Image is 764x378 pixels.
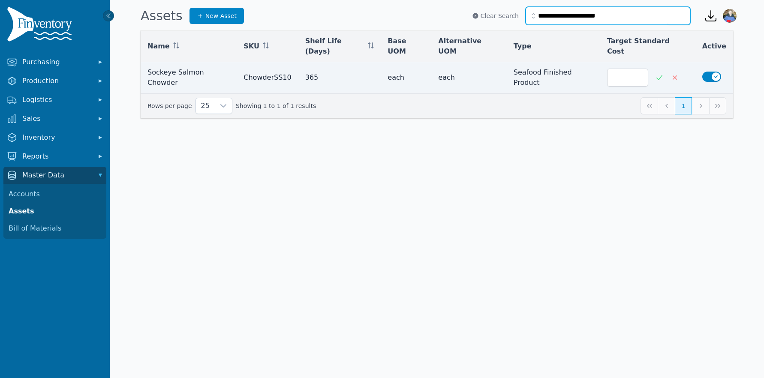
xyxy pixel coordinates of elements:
[22,132,91,143] span: Inventory
[723,9,737,23] img: Jennifer Keith
[237,62,298,93] td: ChowderSS10
[5,220,105,237] a: Bill of Materials
[3,54,106,71] button: Purchasing
[675,97,692,114] button: Page 1
[22,76,91,86] span: Production
[3,110,106,127] button: Sales
[244,41,259,51] span: SKU
[5,186,105,203] a: Accounts
[141,8,183,24] h1: Assets
[298,62,381,93] td: 365
[22,170,91,180] span: Master Data
[472,12,519,20] button: Clear Search
[3,129,106,146] button: Inventory
[22,57,91,67] span: Purchasing
[3,148,106,165] button: Reports
[3,72,106,90] button: Production
[196,98,215,114] span: Rows per page
[3,167,106,184] button: Master Data
[5,203,105,220] a: Assets
[22,114,91,124] span: Sales
[381,62,431,93] td: each
[236,102,316,110] span: Showing 1 to 1 of 1 results
[147,41,170,51] span: Name
[141,62,237,93] td: Sockeye Salmon Chowder
[189,8,244,24] a: New Asset
[3,91,106,108] button: Logistics
[305,36,365,57] span: Shelf Life (Days)
[22,95,91,105] span: Logistics
[438,36,499,57] span: Alternative UOM
[388,36,424,57] span: Base UOM
[22,151,91,162] span: Reports
[205,12,237,20] span: New Asset
[507,62,600,93] td: Seafood Finished Product
[702,41,726,51] span: Active
[514,41,532,51] span: Type
[7,7,75,45] img: Finventory
[431,62,506,93] td: each
[607,36,689,57] span: Target Standard Cost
